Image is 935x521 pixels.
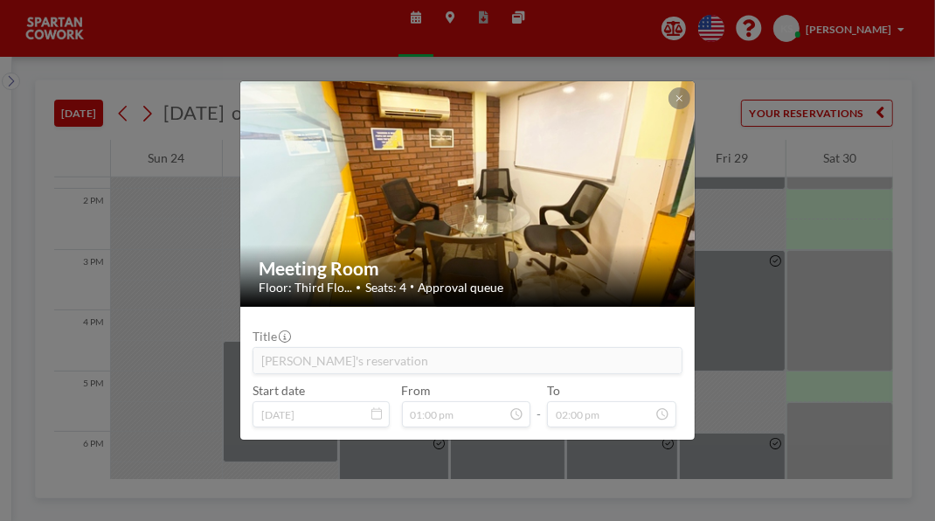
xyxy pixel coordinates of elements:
[365,280,406,295] span: Seats: 4
[259,280,352,295] span: Floor: Third Flo...
[410,282,414,292] span: •
[259,257,678,280] h2: Meeting Room
[253,348,682,374] input: (No title)
[253,383,305,398] label: Start date
[419,280,504,295] span: Approval queue
[547,383,560,398] label: To
[537,389,541,422] span: -
[402,383,431,398] label: From
[240,24,696,365] img: 537.jpg
[253,329,289,344] label: Title
[357,281,362,293] span: •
